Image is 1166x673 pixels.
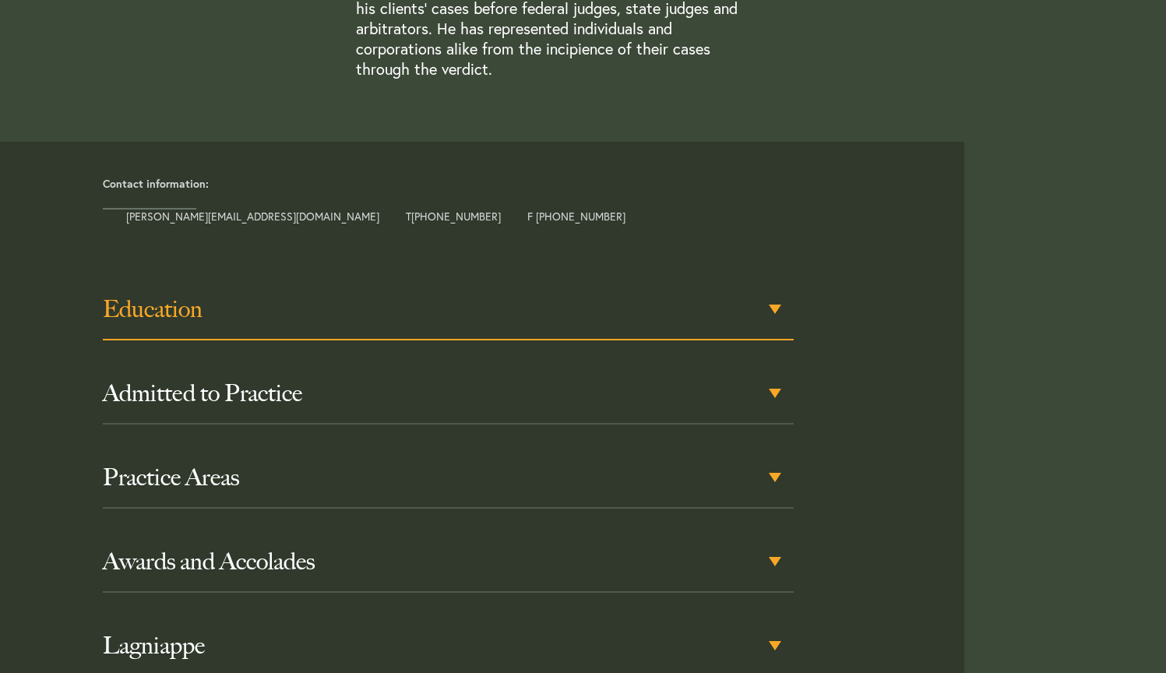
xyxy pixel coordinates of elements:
h3: Education [103,295,794,323]
h3: Practice Areas [103,463,794,492]
h3: Awards and Accolades [103,548,794,576]
a: [PERSON_NAME][EMAIL_ADDRESS][DOMAIN_NAME] [126,209,379,224]
span: T [406,211,501,222]
h3: Lagniappe [103,632,794,660]
a: [PHONE_NUMBER] [411,209,501,224]
strong: Contact information: [103,176,209,191]
span: F [PHONE_NUMBER] [527,211,625,222]
h3: Admitted to Practice [103,379,794,407]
